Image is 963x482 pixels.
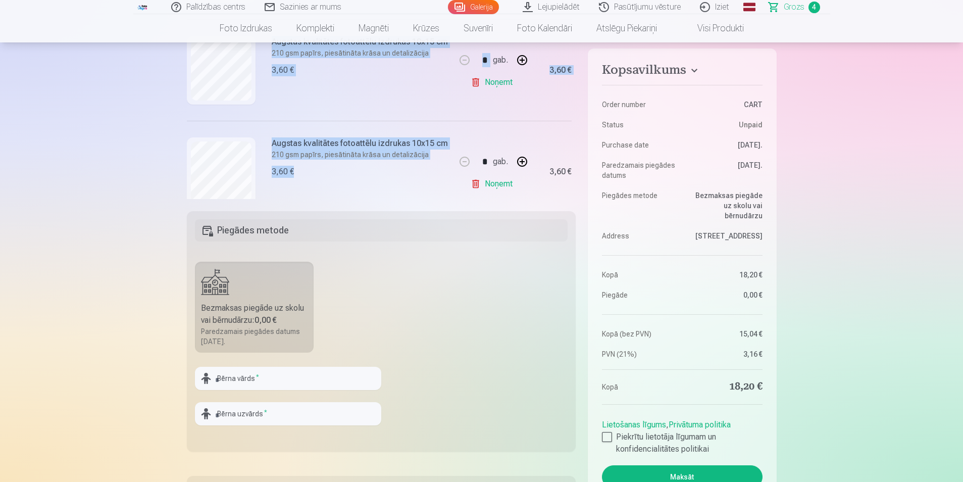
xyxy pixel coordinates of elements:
[471,72,517,92] a: Noņemt
[602,329,677,339] dt: Kopā (bez PVN)
[272,48,448,58] p: 210 gsm papīrs, piesātināta krāsa un detalizācija
[602,415,762,455] div: ,
[687,329,763,339] dd: 15,04 €
[602,349,677,359] dt: PVN (21%)
[201,326,308,347] div: Paredzamais piegādes datums [DATE].
[808,2,820,13] span: 4
[602,160,677,180] dt: Paredzamais piegādes datums
[602,190,677,221] dt: Piegādes metode
[284,14,346,42] a: Komplekti
[471,174,517,194] a: Noņemt
[669,14,756,42] a: Visi produkti
[784,1,804,13] span: Grozs
[602,431,762,455] label: Piekrītu lietotāja līgumam un konfidencialitātes politikai
[272,166,294,178] div: 3,60 €
[687,270,763,280] dd: 18,20 €
[602,420,666,429] a: Lietošanas līgums
[602,120,677,130] dt: Status
[201,302,308,326] div: Bezmaksas piegāde uz skolu vai bērnudārzu :
[137,4,148,10] img: /fa1
[493,48,508,72] div: gab.
[687,349,763,359] dd: 3,16 €
[401,14,451,42] a: Krūzes
[493,150,508,174] div: gab.
[549,67,572,73] div: 3,60 €
[602,63,762,81] button: Kopsavilkums
[687,231,763,241] dd: [STREET_ADDRESS]
[739,120,763,130] span: Unpaid
[549,169,572,175] div: 3,60 €
[602,270,677,280] dt: Kopā
[687,140,763,150] dd: [DATE].
[687,290,763,300] dd: 0,00 €
[602,380,677,394] dt: Kopā
[687,380,763,394] dd: 18,20 €
[451,14,505,42] a: Suvenīri
[602,140,677,150] dt: Purchase date
[687,190,763,221] dd: Bezmaksas piegāde uz skolu vai bērnudārzu
[272,64,294,76] div: 3,60 €
[505,14,584,42] a: Foto kalendāri
[602,100,677,110] dt: Order number
[687,100,763,110] dd: CART
[272,137,448,150] h6: Augstas kvalitātes fotoattēlu izdrukas 10x15 cm
[602,290,677,300] dt: Piegāde
[195,219,568,242] h5: Piegādes metode
[272,150,448,160] p: 210 gsm papīrs, piesātināta krāsa un detalizācija
[669,420,731,429] a: Privātuma politika
[255,315,277,325] b: 0,00 €
[208,14,284,42] a: Foto izdrukas
[584,14,669,42] a: Atslēgu piekariņi
[687,160,763,180] dd: [DATE].
[346,14,401,42] a: Magnēti
[602,231,677,241] dt: Address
